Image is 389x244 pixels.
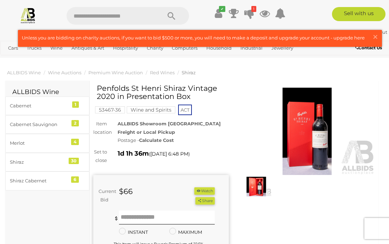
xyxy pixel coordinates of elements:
[355,45,382,50] b: Contact Us
[71,139,79,145] div: 4
[150,151,188,157] span: [DATE] 6:48 PM
[169,228,202,236] label: MAXIMUM
[349,29,364,35] a: Tplu
[144,42,166,54] a: Charity
[10,139,68,147] div: Merlot
[332,7,385,21] a: Sell with us
[5,171,89,190] a: Shiraz Cabernet 6
[219,6,225,12] i: ✔
[5,115,89,134] a: Cabernet Sauvignon 2
[5,96,89,115] a: Cabernet 1
[244,7,255,20] a: 1
[95,106,125,113] mark: 53467-36
[48,42,65,54] a: Wine
[5,54,24,65] a: Office
[27,54,48,65] a: Sports
[119,187,133,196] strong: $66
[12,89,82,96] h2: ALLBIDS Wine
[238,42,265,54] a: Industrial
[5,153,89,171] a: Shiraz 30
[10,177,68,185] div: Shiraz Cabernet
[150,70,175,75] a: Red Wines
[95,107,125,113] a: 53467-36
[88,120,112,136] div: Item location
[154,7,189,25] button: Search
[24,42,44,54] a: Trucks
[69,158,79,164] div: 30
[178,105,192,115] span: ACT
[118,136,229,144] div: Postage -
[367,29,387,35] a: Sign Out
[195,197,215,205] button: Share
[69,42,107,54] a: Antiques & Art
[72,101,79,108] div: 1
[349,29,363,35] strong: Tplu
[194,187,215,195] li: Watch this item
[93,187,114,204] div: Current Bid
[88,148,112,164] div: Set to close
[118,129,175,135] strong: Freight or Local Pickup
[213,7,224,20] a: ✔
[251,6,256,12] i: 1
[241,177,271,196] img: Penfolds St Henri Shiraz Vintage 2020 in Presentation Box
[71,120,79,126] div: 2
[119,228,148,236] label: INSTANT
[10,158,68,166] div: Shiraz
[194,187,215,195] button: Watch
[97,84,227,100] h1: Penfolds St Henri Shiraz Vintage 2020 in Presentation Box
[5,42,21,54] a: Cars
[10,120,68,129] div: Cabernet Sauvignon
[239,88,375,175] img: Penfolds St Henri Shiraz Vintage 2020 in Presentation Box
[364,29,366,35] span: |
[127,107,175,113] a: Wine and Spirits
[203,42,234,54] a: Household
[355,44,384,52] a: Contact Us
[48,70,81,75] a: Wine Auctions
[182,70,196,75] a: Shiraz
[10,102,68,110] div: Cabernet
[20,7,36,24] img: Allbids.com.au
[118,121,221,126] strong: ALLBIDS Showroom [GEOGRAPHIC_DATA]
[127,106,175,113] mark: Wine and Spirits
[149,151,190,157] span: ( )
[139,137,174,143] strong: Calculate Cost
[269,42,296,54] a: Jewellery
[118,150,149,157] strong: 1d 1h 36m
[5,134,89,152] a: Merlot 4
[51,54,106,65] a: [GEOGRAPHIC_DATA]
[88,70,143,75] a: Premium Wine Auction
[71,176,79,183] div: 6
[110,42,141,54] a: Hospitality
[372,30,378,44] span: ×
[169,42,200,54] a: Computers
[7,70,41,75] a: ALLBIDS Wine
